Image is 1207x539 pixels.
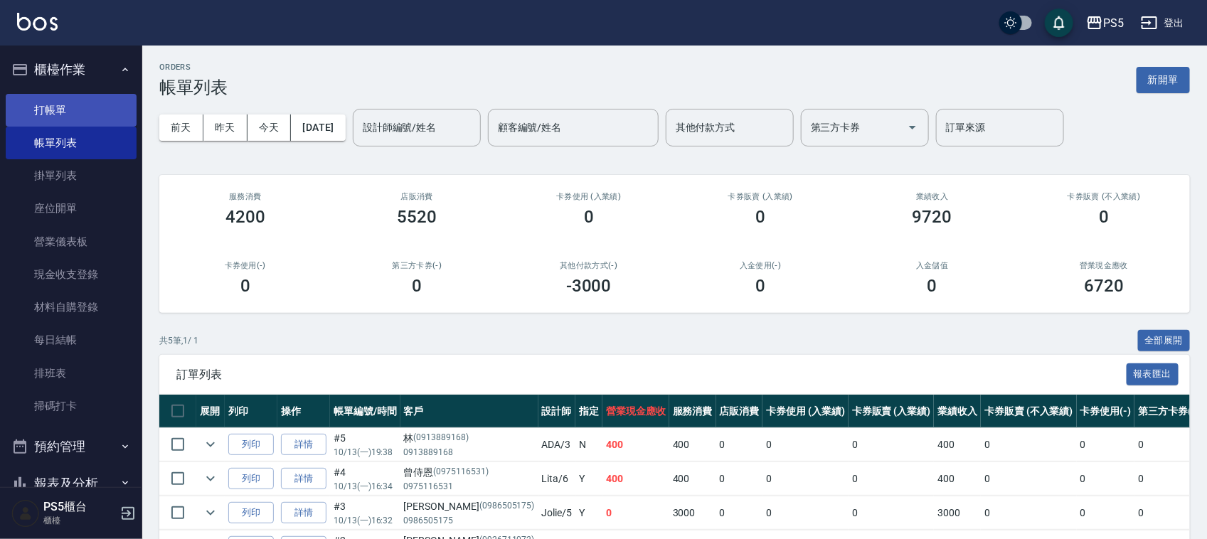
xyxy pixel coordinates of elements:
h2: 卡券使用(-) [176,261,314,270]
button: expand row [200,434,221,455]
a: 報表匯出 [1127,367,1179,380]
th: 設計師 [538,395,576,428]
td: N [575,428,602,461]
td: 0 [1134,496,1203,530]
button: 新開單 [1137,67,1190,93]
td: 0 [981,428,1076,461]
h5: PS5櫃台 [43,500,116,514]
td: 0 [981,462,1076,496]
button: PS5 [1080,9,1129,38]
h3: 帳單列表 [159,78,228,97]
td: 0 [849,496,935,530]
th: 店販消費 [716,395,763,428]
td: 400 [669,428,716,461]
td: 400 [669,462,716,496]
a: 排班表 [6,357,137,390]
div: PS5 [1103,14,1124,32]
h3: 9720 [913,207,952,227]
button: 昨天 [203,114,248,141]
button: 前天 [159,114,203,141]
span: 訂單列表 [176,368,1127,382]
p: (0975116531) [434,465,489,480]
th: 列印 [225,395,277,428]
a: 材料自購登錄 [6,291,137,324]
td: #5 [330,428,400,461]
td: 0 [1134,462,1203,496]
a: 掃碼打卡 [6,390,137,422]
th: 營業現金應收 [602,395,669,428]
td: 0 [981,496,1076,530]
p: 0975116531 [404,480,535,493]
td: 0 [762,428,849,461]
td: 0 [1134,428,1203,461]
h3: 0 [240,276,250,296]
p: 0913889168 [404,446,535,459]
td: Jolie /5 [538,496,576,530]
h3: 0 [412,276,422,296]
td: ADA /3 [538,428,576,461]
th: 展開 [196,395,225,428]
div: 曾侍恩 [404,465,535,480]
p: (0913889168) [414,431,469,446]
h2: ORDERS [159,63,228,72]
button: 列印 [228,434,274,456]
button: 登出 [1135,10,1190,36]
a: 座位開單 [6,192,137,225]
th: 卡券使用(-) [1077,395,1135,428]
a: 掛單列表 [6,159,137,192]
button: 櫃檯作業 [6,51,137,88]
th: 服務消費 [669,395,716,428]
button: expand row [200,502,221,523]
td: 0 [602,496,669,530]
td: 0 [716,428,763,461]
a: 詳情 [281,468,326,490]
th: 第三方卡券(-) [1134,395,1203,428]
h3: 0 [927,276,937,296]
th: 帳單編號/時間 [330,395,400,428]
td: 0 [1077,496,1135,530]
a: 營業儀表板 [6,225,137,258]
h2: 業績收入 [863,192,1001,201]
td: 0 [716,496,763,530]
th: 操作 [277,395,330,428]
a: 打帳單 [6,94,137,127]
button: 列印 [228,468,274,490]
button: Open [901,116,924,139]
p: 共 5 筆, 1 / 1 [159,334,198,347]
button: [DATE] [291,114,345,141]
p: (0986505175) [479,499,535,514]
h3: 4200 [225,207,265,227]
h2: 第三方卡券(-) [349,261,486,270]
td: 3000 [934,496,981,530]
div: 林 [404,431,535,446]
h3: 0 [755,207,765,227]
button: 報表及分析 [6,465,137,502]
td: Lita /6 [538,462,576,496]
td: 400 [934,462,981,496]
img: Logo [17,13,58,31]
h2: 營業現金應收 [1036,261,1174,270]
th: 業績收入 [934,395,981,428]
td: Y [575,462,602,496]
td: 400 [602,462,669,496]
p: 10/13 (一) 16:32 [334,514,397,527]
h2: 其他付款方式(-) [520,261,658,270]
h3: 6720 [1084,276,1124,296]
a: 詳情 [281,434,326,456]
td: 0 [1077,428,1135,461]
td: 0 [716,462,763,496]
td: 0 [849,428,935,461]
th: 卡券販賣 (入業績) [849,395,935,428]
td: 0 [849,462,935,496]
a: 詳情 [281,502,326,524]
button: save [1045,9,1073,37]
td: #4 [330,462,400,496]
h2: 卡券使用 (入業績) [520,192,658,201]
h2: 入金儲值 [863,261,1001,270]
th: 指定 [575,395,602,428]
button: 預約管理 [6,428,137,465]
td: 0 [762,496,849,530]
h3: -3000 [566,276,612,296]
h3: 0 [1099,207,1109,227]
th: 卡券販賣 (不入業績) [981,395,1076,428]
